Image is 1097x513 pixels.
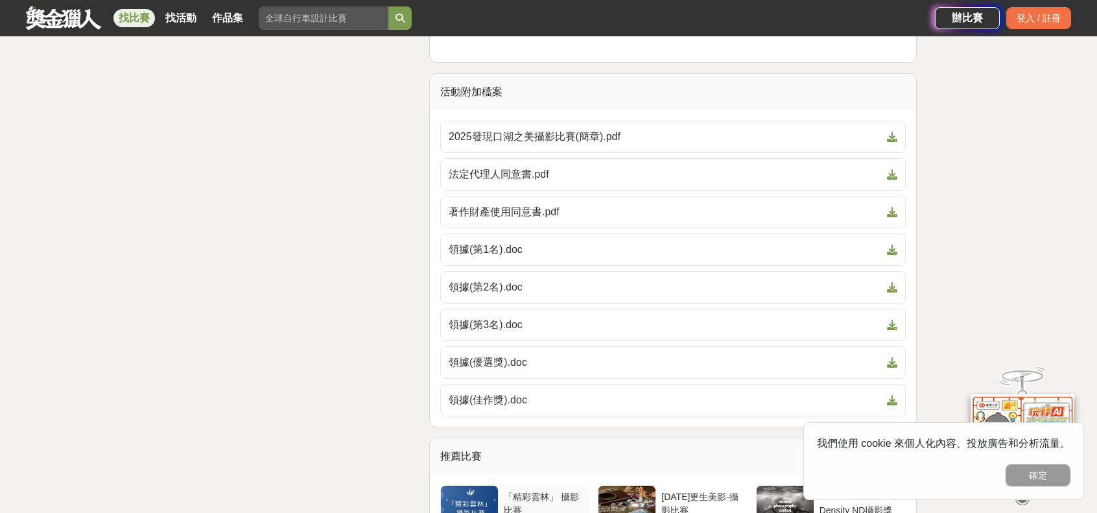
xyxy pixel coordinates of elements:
[440,158,906,191] a: 法定代理人同意書.pdf
[449,129,882,145] span: 2025發現口湖之美攝影比賽(簡章).pdf
[113,9,155,27] a: 找比賽
[1006,7,1071,29] div: 登入 / 註冊
[160,9,202,27] a: 找活動
[1006,464,1070,486] button: 確定
[440,346,906,379] a: 領據(優選獎).doc
[449,204,882,220] span: 著作財產使用同意書.pdf
[449,242,882,257] span: 領據(第1名).doc
[449,317,882,333] span: 領據(第3名).doc
[440,233,906,266] a: 領據(第1名).doc
[449,355,882,370] span: 領據(優選獎).doc
[971,394,1074,481] img: d2146d9a-e6f6-4337-9592-8cefde37ba6b.png
[449,280,882,295] span: 領據(第2名).doc
[440,121,906,153] a: 2025發現口湖之美攝影比賽(簡章).pdf
[207,9,248,27] a: 作品集
[259,6,388,30] input: 全球自行車設計比賽
[449,392,882,408] span: 領據(佳作獎).doc
[440,309,906,341] a: 領據(第3名).doc
[440,196,906,228] a: 著作財產使用同意書.pdf
[817,438,1070,449] span: 我們使用 cookie 來個人化內容、投放廣告和分析流量。
[935,7,1000,29] a: 辦比賽
[430,438,916,475] div: 推薦比賽
[440,271,906,304] a: 領據(第2名).doc
[440,384,906,416] a: 領據(佳作獎).doc
[430,74,916,110] div: 活動附加檔案
[449,167,882,182] span: 法定代理人同意書.pdf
